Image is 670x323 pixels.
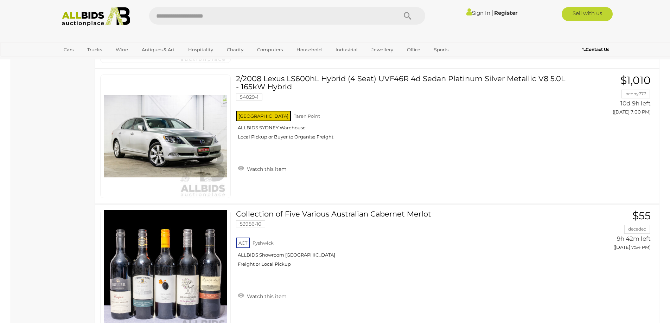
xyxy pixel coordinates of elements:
[494,9,517,16] a: Register
[222,44,248,56] a: Charity
[571,210,652,254] a: $55 decadec 9h 42m left ([DATE] 7:54 PM)
[241,210,560,272] a: Collection of Five Various Australian Cabernet Merlot 53956-10 ACT Fyshwick ALLBIDS Showroom [GEO...
[236,290,288,301] a: Watch this item
[491,9,493,17] span: |
[429,44,453,56] a: Sports
[331,44,362,56] a: Industrial
[184,44,218,56] a: Hospitality
[562,7,613,21] a: Sell with us
[245,166,287,172] span: Watch this item
[292,44,326,56] a: Household
[241,75,560,145] a: 2/2008 Lexus LS600hL Hybrid (4 Seat) UVF46R 4d Sedan Platinum Silver Metallic V8 5.0L - 165kW Hyb...
[83,44,107,56] a: Trucks
[571,75,652,118] a: $1,010 penny777 10d 9h left ([DATE] 7:00 PM)
[59,56,118,67] a: [GEOGRAPHIC_DATA]
[620,74,651,87] span: $1,010
[245,293,287,299] span: Watch this item
[104,75,227,198] img: 54029-1a_ex.jpg
[367,44,398,56] a: Jewellery
[582,47,609,52] b: Contact Us
[59,44,78,56] a: Cars
[390,7,425,25] button: Search
[236,163,288,174] a: Watch this item
[137,44,179,56] a: Antiques & Art
[466,9,490,16] a: Sign In
[58,7,134,26] img: Allbids.com.au
[402,44,425,56] a: Office
[253,44,287,56] a: Computers
[111,44,133,56] a: Wine
[582,46,611,53] a: Contact Us
[632,209,651,222] span: $55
